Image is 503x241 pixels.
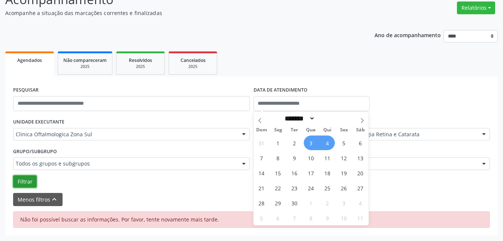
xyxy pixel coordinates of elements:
span: Setembro 27, 2025 [353,181,368,195]
span: Setembro 3, 2025 [304,136,318,150]
span: Setembro 17, 2025 [304,166,318,180]
span: Setembro 11, 2025 [320,151,335,165]
span: Setembro 15, 2025 [271,166,285,180]
span: Cancelados [181,57,206,63]
span: Outubro 5, 2025 [254,211,269,225]
span: Dom [254,128,270,133]
label: DATA DE ATENDIMENTO [254,84,307,96]
span: Setembro 10, 2025 [304,151,318,165]
span: Outubro 9, 2025 [320,211,335,225]
span: Outubro 11, 2025 [353,211,368,225]
span: Setembro 12, 2025 [337,151,351,165]
select: Month [282,114,315,122]
span: Setembro 23, 2025 [287,181,302,195]
span: Seg [270,128,286,133]
span: Sáb [352,128,369,133]
span: Setembro 1, 2025 [271,136,285,150]
span: Setembro 6, 2025 [353,136,368,150]
span: Agendados [17,57,42,63]
span: Setembro 7, 2025 [254,151,269,165]
span: Setembro 2, 2025 [287,136,302,150]
button: Menos filtroskeyboard_arrow_up [13,193,63,206]
button: Relatórios [457,2,495,14]
span: Outubro 4, 2025 [353,196,368,210]
div: Não foi possível buscar as informações. Por favor, tente novamente mais tarde. [13,211,490,228]
span: Setembro 28, 2025 [254,196,269,210]
span: Clinica Oftalmologica Zona Sul [16,131,234,138]
span: Setembro 5, 2025 [337,136,351,150]
span: Agosto 31, 2025 [254,136,269,150]
span: Setembro 24, 2025 [304,181,318,195]
span: Setembro 29, 2025 [271,196,285,210]
span: Setembro 8, 2025 [271,151,285,165]
p: Ano de acompanhamento [375,30,441,39]
span: Setembro 26, 2025 [337,181,351,195]
label: UNIDADE EXECUTANTE [13,116,64,128]
span: Setembro 25, 2025 [320,181,335,195]
label: PESQUISAR [13,84,39,96]
span: Setembro 9, 2025 [287,151,302,165]
span: Setembro 18, 2025 [320,166,335,180]
i: keyboard_arrow_up [50,195,58,203]
button: Filtrar [13,175,37,188]
span: Não compareceram [63,57,107,63]
span: Qui [319,128,336,133]
span: Setembro 21, 2025 [254,181,269,195]
span: Outubro 7, 2025 [287,211,302,225]
span: Setembro 14, 2025 [254,166,269,180]
span: Setembro 20, 2025 [353,166,368,180]
span: Setembro 4, 2025 [320,136,335,150]
span: Outubro 3, 2025 [337,196,351,210]
span: Setembro 16, 2025 [287,166,302,180]
span: Outubro 8, 2025 [304,211,318,225]
span: Outubro 2, 2025 [320,196,335,210]
span: Sex [336,128,352,133]
span: Setembro 19, 2025 [337,166,351,180]
input: Year [315,114,340,122]
span: Outubro 1, 2025 [304,196,318,210]
span: Setembro 13, 2025 [353,151,368,165]
span: Setembro 22, 2025 [271,181,285,195]
span: Outubro 10, 2025 [337,211,351,225]
p: Acompanhe a situação das marcações correntes e finalizadas [5,9,350,17]
span: Todos os grupos e subgrupos [16,160,234,167]
div: 2025 [122,64,159,69]
span: Ter [286,128,303,133]
span: Setembro 30, 2025 [287,196,302,210]
div: 2025 [63,64,107,69]
div: 2025 [174,64,212,69]
span: Qua [303,128,319,133]
span: Resolvidos [129,57,152,63]
label: Grupo/Subgrupo [13,146,57,157]
span: Outubro 6, 2025 [271,211,285,225]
